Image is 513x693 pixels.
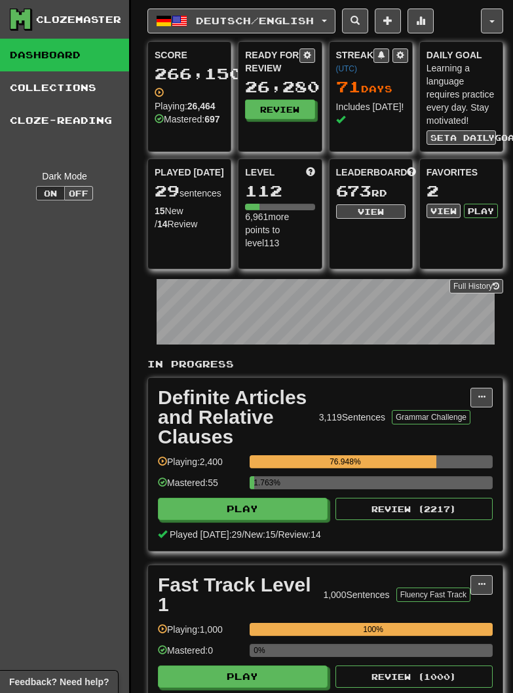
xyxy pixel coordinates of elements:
[155,66,224,82] div: 266,150
[157,219,168,229] strong: 14
[155,181,180,200] span: 29
[158,575,316,614] div: Fast Track Level 1
[335,498,493,520] button: Review (2217)
[254,623,493,636] div: 100%
[306,166,315,179] span: Score more points to level up
[158,476,243,498] div: Mastered: 55
[336,204,406,219] button: View
[187,101,216,111] strong: 26,464
[158,498,328,520] button: Play
[147,9,335,33] button: Deutsch/English
[245,166,275,179] span: Level
[155,86,218,113] div: Playing:
[158,455,243,477] div: Playing: 2,400
[9,675,109,688] span: Open feedback widget
[336,79,406,96] div: Day s
[276,529,278,540] span: /
[245,183,314,199] div: 112
[450,133,495,142] span: a daily
[336,181,371,200] span: 673
[427,130,496,145] button: Seta dailygoal
[147,358,503,371] p: In Progress
[323,588,389,601] div: 1,000 Sentences
[64,186,93,200] button: Off
[155,166,224,179] span: Played [DATE]
[407,166,416,179] span: This week in points, UTC
[245,210,314,250] div: 6,961 more points to level 113
[10,170,119,183] div: Dark Mode
[342,9,368,33] button: Search sentences
[449,279,503,293] a: Full History
[336,183,406,200] div: rd
[245,48,299,75] div: Ready for Review
[242,529,244,540] span: /
[170,529,242,540] span: Played [DATE]: 29
[155,183,224,200] div: sentences
[427,48,496,62] div: Daily Goal
[36,13,121,26] div: Clozemaster
[204,114,219,124] strong: 697
[36,186,65,200] button: On
[155,204,224,231] div: New / Review
[158,665,328,688] button: Play
[155,48,224,62] div: Score
[155,113,220,126] div: Mastered:
[158,644,243,665] div: Mastered: 0
[336,48,374,75] div: Streak
[336,166,408,179] span: Leaderboard
[336,77,361,96] span: 71
[396,588,470,602] button: Fluency Fast Track
[408,9,434,33] button: More stats
[427,204,461,218] button: View
[245,79,314,95] div: 26,280
[464,204,498,218] button: Play
[375,9,401,33] button: Add sentence to collection
[196,15,314,26] span: Deutsch / English
[278,529,320,540] span: Review: 14
[336,100,406,126] div: Includes [DATE]!
[427,166,496,179] div: Favorites
[244,529,275,540] span: New: 15
[158,388,313,447] div: Definite Articles and Relative Clauses
[155,206,165,216] strong: 15
[254,455,436,468] div: 76.948%
[336,64,357,73] a: (UTC)
[427,183,496,199] div: 2
[335,665,493,688] button: Review (1000)
[245,100,314,119] button: Review
[427,62,496,127] div: Learning a language requires practice every day. Stay motivated!
[319,411,385,424] div: 3,119 Sentences
[158,623,243,645] div: Playing: 1,000
[392,410,470,424] button: Grammar Challenge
